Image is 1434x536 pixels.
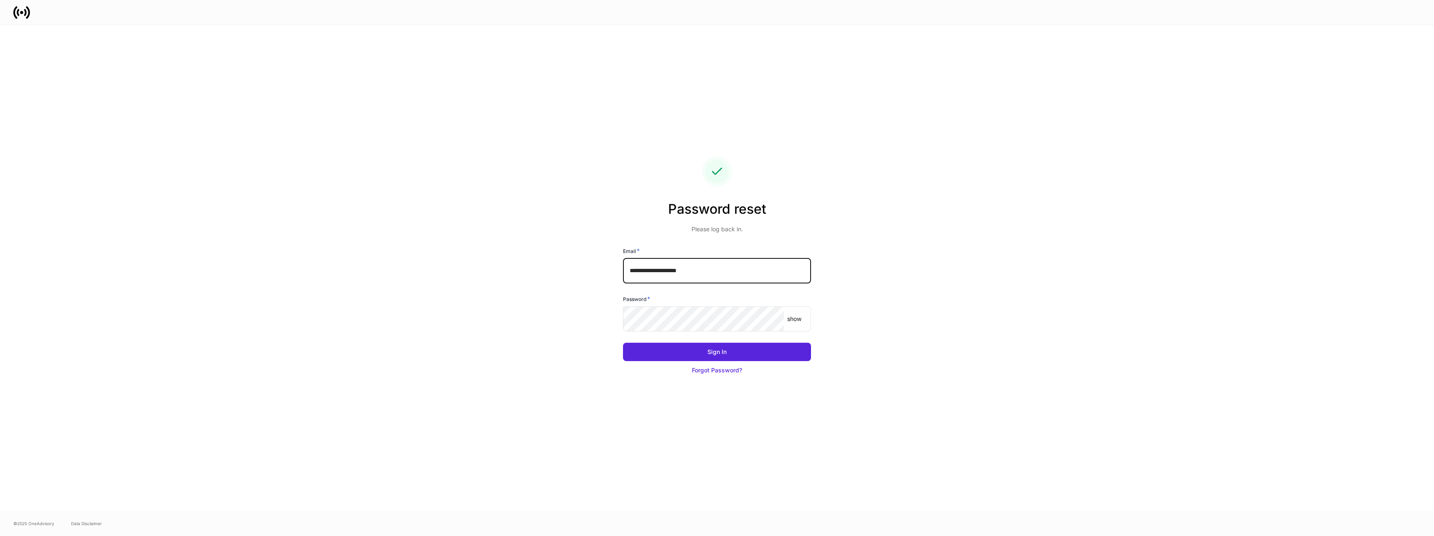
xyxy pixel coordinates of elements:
h2: Password reset [623,200,811,225]
span: © 2025 OneAdvisory [13,520,54,527]
h6: Email [623,247,640,255]
h6: Password [623,295,650,303]
p: show [787,315,801,323]
button: Forgot Password? [623,361,811,379]
div: Sign In [707,348,727,356]
a: Data Disclaimer [71,520,102,527]
button: Sign In [623,343,811,361]
div: Forgot Password? [692,366,742,374]
p: Please log back in. [623,225,811,233]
